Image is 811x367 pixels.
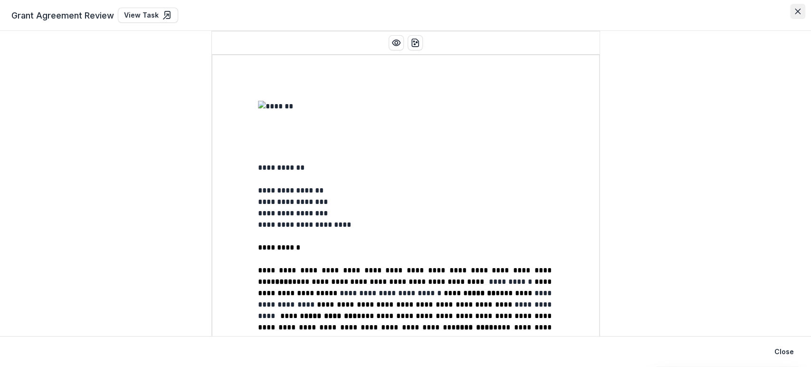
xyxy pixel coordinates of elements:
a: View Task [118,8,178,23]
span: Grant Agreement Review [11,9,114,22]
button: Close [769,344,800,359]
button: Preview preview-doc.pdf [389,35,404,50]
button: download-word [408,35,423,50]
button: Close [790,4,805,19]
